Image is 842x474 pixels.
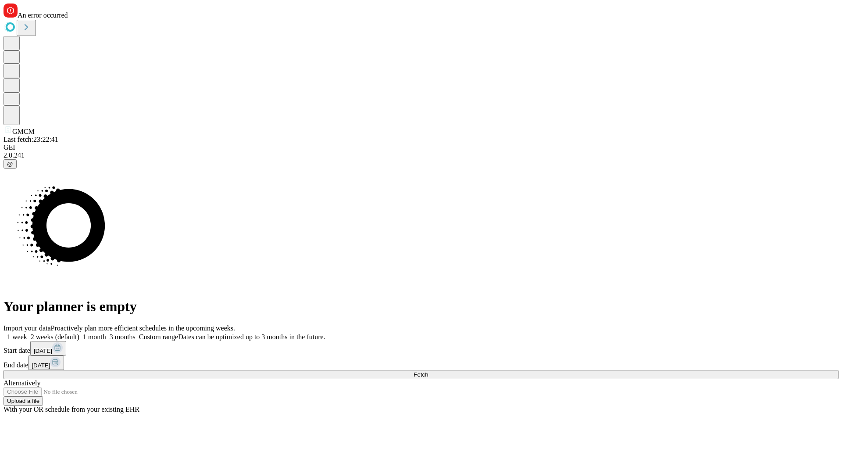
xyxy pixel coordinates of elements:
span: Alternatively [4,379,40,387]
span: Dates can be optimized up to 3 months in the future. [178,333,325,341]
button: Upload a file [4,396,43,406]
span: 1 week [7,333,27,341]
button: [DATE] [28,355,64,370]
button: @ [4,159,17,169]
span: Last fetch: 23:22:41 [4,136,58,143]
span: 1 month [83,333,106,341]
h1: Your planner is empty [4,298,838,315]
div: Start date [4,341,838,355]
span: [DATE] [34,348,52,354]
span: GMCM [12,128,35,135]
span: Custom range [139,333,178,341]
span: Import your data [4,324,51,332]
span: With your OR schedule from your existing EHR [4,406,139,413]
span: @ [7,161,13,167]
button: [DATE] [30,341,66,355]
div: End date [4,355,838,370]
div: GEI [4,144,838,151]
button: Fetch [4,370,838,379]
span: [DATE] [32,362,50,369]
span: Fetch [414,371,428,378]
span: 3 months [110,333,136,341]
div: 2.0.241 [4,151,838,159]
span: Proactively plan more efficient schedules in the upcoming weeks. [51,324,235,332]
span: An error occurred [18,11,68,19]
span: 2 weeks (default) [31,333,79,341]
